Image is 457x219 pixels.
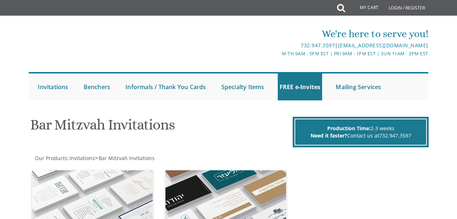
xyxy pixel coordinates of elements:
[338,42,428,49] a: [EMAIL_ADDRESS][DOMAIN_NAME]
[220,73,266,100] a: Specialty Items
[278,73,322,100] a: FREE e-Invites
[162,27,428,41] div: We're here to serve you!
[124,73,208,100] a: Informals / Thank You Cards
[294,119,427,146] div: 2-3 weeks Contact us at
[30,117,291,138] h1: Bar Mitzvah Invitations
[344,1,384,15] a: My Cart
[69,155,95,162] a: Invitations
[327,125,370,132] span: Production Time:
[99,155,155,162] span: Bar Mitzvah Invitations
[301,42,335,49] a: 732.947.3597
[29,155,228,162] div: :
[334,73,383,100] a: Mailing Services
[310,132,347,139] span: Need it faster?
[98,155,155,162] a: Bar Mitzvah Invitations
[162,50,428,57] div: M-Th 9am - 5pm EST | Fri 9am - 1pm EST | Sun 11am - 3pm EST
[82,73,112,100] a: Benchers
[36,73,70,100] a: Invitations
[162,41,428,50] div: |
[379,132,411,139] a: 732.947.3597
[34,155,67,162] a: Our Products
[95,155,155,162] span: >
